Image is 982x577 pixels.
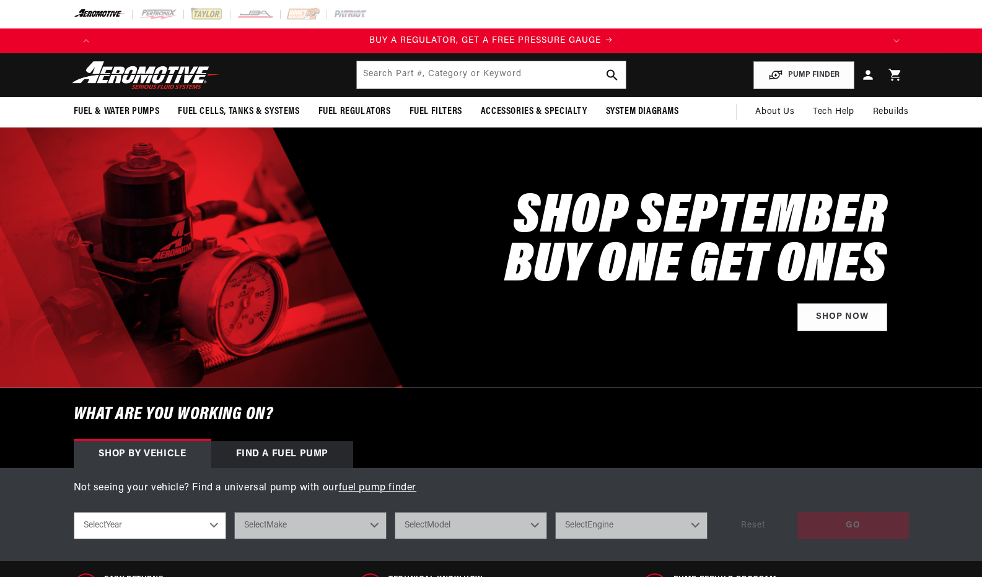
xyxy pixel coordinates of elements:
select: Model [395,512,547,539]
slideshow-component: Translation missing: en.sections.announcements.announcement_bar [43,28,940,53]
p: Not seeing your vehicle? Find a universal pump with our [74,480,909,497]
span: BUY A REGULATOR, GET A FREE PRESSURE GAUGE [369,36,601,45]
span: System Diagrams [606,105,679,118]
button: Translation missing: en.sections.announcements.next_announcement [884,28,909,53]
select: Year [74,512,226,539]
a: fuel pump finder [339,483,417,493]
span: Accessories & Specialty [481,105,587,118]
summary: Fuel Regulators [309,97,400,126]
button: search button [598,61,626,89]
span: Fuel Cells, Tanks & Systems [178,105,299,118]
button: Translation missing: en.sections.announcements.previous_announcement [74,28,99,53]
summary: Fuel & Water Pumps [64,97,169,126]
div: 1 of 4 [99,34,884,48]
a: BUY A REGULATOR, GET A FREE PRESSURE GAUGE [99,34,884,48]
span: About Us [755,107,794,116]
select: Engine [555,512,708,539]
summary: Accessories & Specialty [471,97,597,126]
summary: Fuel Filters [400,97,471,126]
h6: What are you working on? [43,388,940,441]
input: Search by Part Number, Category or Keyword [357,61,626,89]
select: Make [234,512,387,539]
summary: System Diagrams [597,97,688,126]
button: PUMP FINDER [753,61,854,89]
span: Tech Help [813,105,854,119]
a: Shop Now [797,303,887,331]
summary: Fuel Cells, Tanks & Systems [169,97,309,126]
a: About Us [746,97,804,127]
span: Rebuilds [873,105,909,119]
span: Fuel Regulators [318,105,391,118]
summary: Tech Help [804,97,863,127]
div: Announcement [99,34,884,48]
span: Fuel & Water Pumps [74,105,160,118]
span: Fuel Filters [410,105,462,118]
div: Find a Fuel Pump [211,441,354,468]
img: Aeromotive [69,61,224,90]
h2: SHOP SEPTEMBER BUY ONE GET ONES [505,194,887,292]
div: Shop by vehicle [74,441,211,468]
summary: Rebuilds [864,97,918,127]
